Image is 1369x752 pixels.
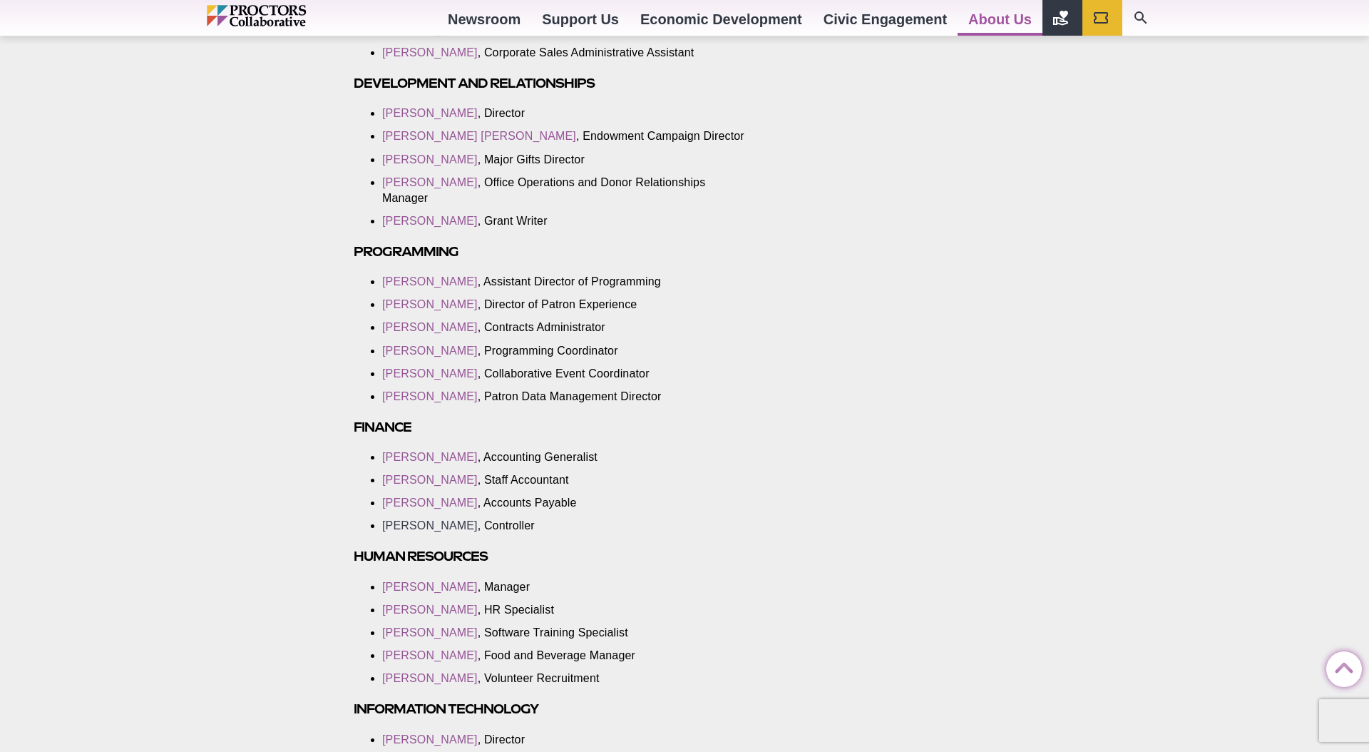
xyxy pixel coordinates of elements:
[382,474,478,486] a: [PERSON_NAME]
[382,648,752,664] li: , Food and Beverage Manager
[382,153,478,166] a: [PERSON_NAME]
[382,45,752,61] li: , Corporate Sales Administrative Assistant
[382,128,752,144] li: , Endowment Campaign Director
[382,733,478,746] a: [PERSON_NAME]
[382,672,478,684] a: [PERSON_NAME]
[382,497,478,509] a: [PERSON_NAME]
[382,472,752,488] li: , Staff Accountant
[382,581,478,593] a: [PERSON_NAME]
[354,419,773,435] h3: Finance
[1326,652,1355,681] a: Back to Top
[382,130,576,142] a: [PERSON_NAME] [PERSON_NAME]
[354,75,773,91] h3: Development and Relationships
[354,548,773,564] h3: Human Resources
[382,367,478,380] a: [PERSON_NAME]
[382,213,752,229] li: , Grant Writer
[382,451,478,463] a: [PERSON_NAME]
[382,626,478,639] a: [PERSON_NAME]
[382,215,478,227] a: [PERSON_NAME]
[382,175,752,206] li: , Office Operations and Donor Relationships Manager
[382,46,478,59] a: [PERSON_NAME]
[354,243,773,260] h3: Programming
[382,320,752,335] li: , Contracts Administrator
[382,297,752,313] li: , Director of Patron Experience
[382,345,478,357] a: [PERSON_NAME]
[382,518,752,534] li: , Controller
[382,389,752,405] li: , Patron Data Management Director
[382,449,752,465] li: , Accounting Generalist
[382,579,752,595] li: , Manager
[207,5,367,26] img: Proctors logo
[382,106,752,121] li: , Director
[382,321,478,333] a: [PERSON_NAME]
[382,274,752,290] li: , Assistant Director of Programming
[382,604,478,616] a: [PERSON_NAME]
[382,343,752,359] li: , Programming Coordinator
[382,519,478,532] a: [PERSON_NAME]
[382,625,752,641] li: , Software Training Specialist
[382,275,478,288] a: [PERSON_NAME]
[382,671,752,686] li: , Volunteer Recruitment
[382,366,752,382] li: , Collaborative Event Coordinator
[382,495,752,511] li: , Accounts Payable
[382,176,478,188] a: [PERSON_NAME]
[382,107,478,119] a: [PERSON_NAME]
[382,298,478,310] a: [PERSON_NAME]
[382,732,752,748] li: , Director
[382,152,752,168] li: , Major Gifts Director
[382,602,752,618] li: , HR Specialist
[354,701,773,717] h3: Information Technology
[382,649,478,661] a: [PERSON_NAME]
[382,390,478,402] a: [PERSON_NAME]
